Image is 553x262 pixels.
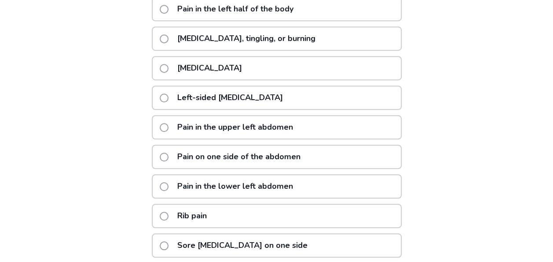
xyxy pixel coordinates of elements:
p: Left-sided [MEDICAL_DATA] [172,86,288,109]
p: Rib pain [172,205,212,227]
p: Pain in the lower left abdomen [172,175,298,198]
p: Sore [MEDICAL_DATA] on one side [172,234,313,257]
p: [MEDICAL_DATA] [172,57,247,79]
p: Pain in the upper left abdomen [172,116,298,138]
p: Pain on one side of the abdomen [172,146,306,168]
p: [MEDICAL_DATA], tingling, or burning [172,27,321,50]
